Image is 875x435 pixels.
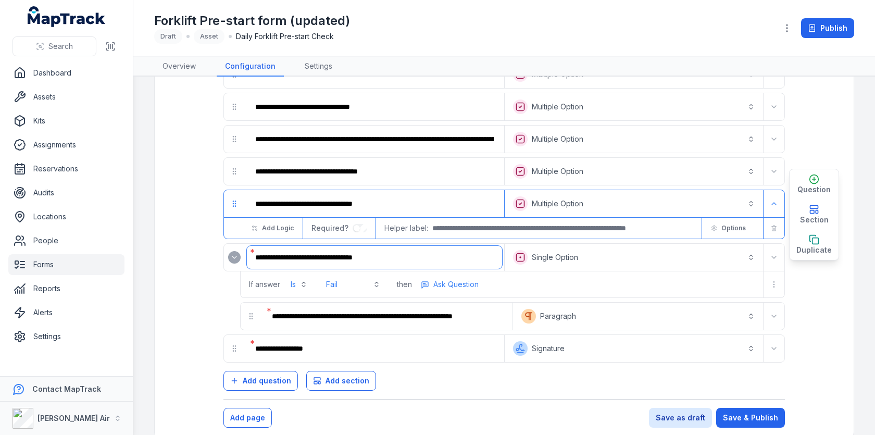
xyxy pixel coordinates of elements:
button: Multiple Option [507,160,761,183]
button: Section [790,200,839,230]
button: Save as draft [649,408,712,428]
button: Save & Publish [716,408,785,428]
div: drag [224,96,245,117]
button: Expand [766,340,782,357]
div: drag [224,161,245,182]
svg: drag [230,135,239,143]
span: Options [721,224,746,232]
span: Helper label: [384,223,428,233]
button: Single Option [507,246,761,269]
div: :r2g:-form-item-label [224,247,245,268]
span: Search [48,41,73,52]
span: Section [800,215,829,225]
span: If answer [249,279,280,290]
a: Overview [154,57,204,77]
svg: drag [230,344,239,353]
span: Add section [326,376,369,386]
button: Add question [223,371,298,391]
span: Ask Question [433,279,479,290]
button: Expand [766,249,782,266]
div: Draft [154,29,182,44]
div: drag [224,338,245,359]
strong: Contact MapTrack [32,384,101,393]
a: Forms [8,254,124,275]
div: :r37:-form-item-label [247,337,502,360]
a: Assets [8,86,124,107]
div: :r1u:-form-item-label [247,128,502,151]
button: Expand [766,195,782,212]
a: Configuration [217,57,284,77]
span: then [397,279,412,290]
div: drag [224,129,245,150]
a: Assignments [8,134,124,155]
a: Locations [8,206,124,227]
div: :r24:-form-item-label [247,160,502,183]
button: Signature [507,337,761,360]
span: Required? [311,223,353,232]
a: People [8,230,124,251]
a: Settings [8,326,124,347]
button: Multiple Option [507,95,761,118]
button: Paragraph [515,305,761,328]
h1: Forklift Pre-start form (updated) [154,13,350,29]
button: Question [790,169,839,200]
a: Alerts [8,302,124,323]
span: Daily Forklift Pre-start Check [236,31,334,42]
button: Options [704,219,753,237]
button: Add Logic [245,219,301,237]
span: Question [797,184,831,195]
a: Dashboard [8,63,124,83]
button: Add page [223,408,272,428]
a: Audits [8,182,124,203]
div: :r1o:-form-item-label [247,95,502,118]
button: Search [12,36,96,56]
button: Duplicate [790,230,839,260]
svg: drag [247,312,255,320]
svg: drag [230,200,239,208]
span: Duplicate [796,245,832,255]
a: Kits [8,110,124,131]
button: Multiple Option [507,192,761,215]
button: more-detail [416,277,483,292]
div: :r2h:-form-item-label [247,246,502,269]
div: :r2a:-form-item-label [247,192,502,215]
div: drag [224,193,245,214]
button: Add section [306,371,376,391]
span: Add Logic [262,224,294,232]
button: more-detail [766,276,782,293]
a: Reports [8,278,124,299]
button: Expand [766,163,782,180]
a: Reservations [8,158,124,179]
strong: [PERSON_NAME] Air [37,414,110,422]
a: MapTrack [28,6,106,27]
svg: drag [230,167,239,176]
button: Expand [766,98,782,115]
button: Fail [320,275,386,294]
div: :r31:-form-item-label [264,305,510,328]
span: Add question [243,376,291,386]
button: Multiple Option [507,128,761,151]
button: Is [284,275,314,294]
button: Expand [766,131,782,147]
svg: drag [230,103,239,111]
div: Asset [194,29,224,44]
div: drag [241,306,261,327]
button: Publish [801,18,854,38]
button: Expand [228,251,241,264]
input: :r41:-form-item-label [353,224,367,232]
a: Settings [296,57,341,77]
button: Expand [766,308,782,325]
